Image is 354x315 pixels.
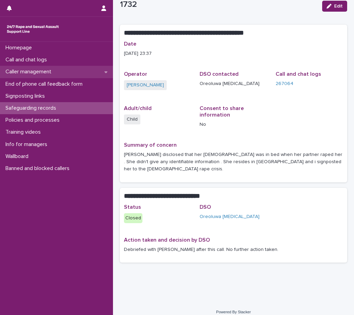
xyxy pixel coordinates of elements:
[334,4,343,9] span: Edit
[124,41,136,47] span: Date
[124,71,147,77] span: Operator
[127,82,164,89] a: [PERSON_NAME]
[3,81,88,87] p: End of phone call feedback form
[3,153,34,160] p: Wallboard
[200,121,267,128] p: No
[124,237,210,243] span: Action taken and decision by DSO
[3,69,57,75] p: Caller management
[200,204,211,210] span: DSO
[3,117,65,123] p: Policies and processes
[3,93,50,99] p: Signposting links
[322,1,347,12] button: Edit
[124,151,343,172] p: [PERSON_NAME] disclosed that her [DEMOGRAPHIC_DATA] was in bed when her partner raped her . She d...
[200,213,260,220] a: Oreoluwa [MEDICAL_DATA]
[3,141,53,148] p: Info for managers
[124,106,152,111] span: Adult/child
[3,165,75,172] p: Banned and blocked callers
[216,310,251,314] a: Powered By Stacker
[200,106,244,118] span: Consent to share information
[200,71,239,77] span: DSO contacted
[124,246,343,253] p: Debriefed with [PERSON_NAME] after this call. No further action taken.
[124,50,343,57] p: [DATE] 23:37
[3,129,46,135] p: Training videos
[124,213,142,223] div: Closed
[3,105,62,111] p: Safeguarding records
[124,204,141,210] span: Status
[5,22,60,36] img: rhQMoQhaT3yELyF149Cw
[200,80,267,87] p: Oreoluwa [MEDICAL_DATA]
[276,80,293,87] a: 267064
[124,142,177,148] span: Summary of concern
[276,71,321,77] span: Call and chat logs
[3,45,37,51] p: Homepage
[3,57,52,63] p: Call and chat logs
[124,114,140,124] span: Child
